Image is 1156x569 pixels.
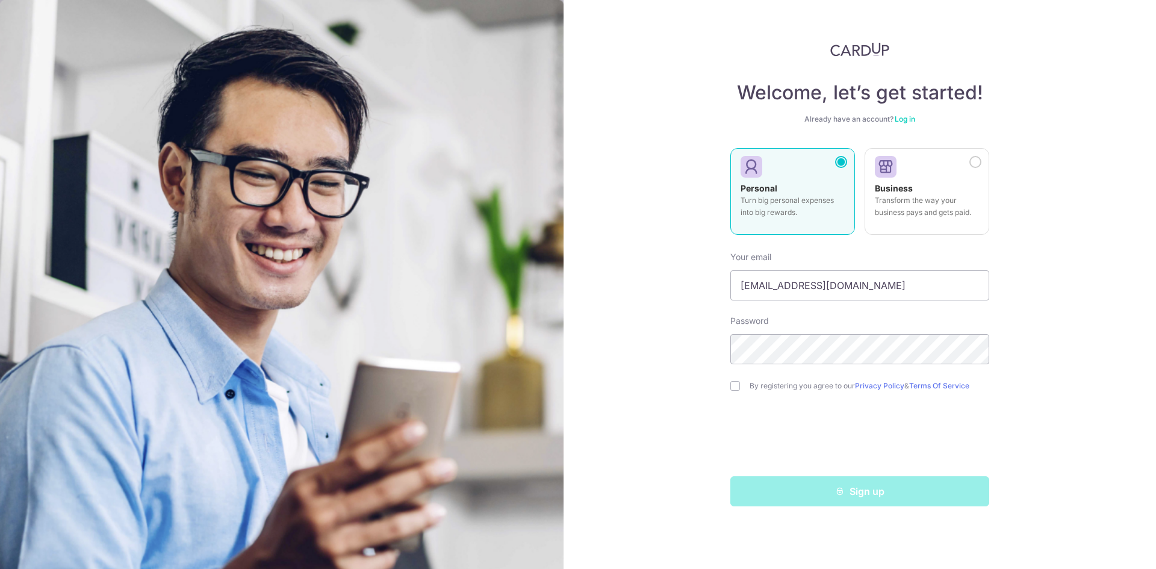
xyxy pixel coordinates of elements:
[855,381,904,390] a: Privacy Policy
[909,381,969,390] a: Terms Of Service
[895,114,915,123] a: Log in
[730,148,855,242] a: Personal Turn big personal expenses into big rewards.
[875,194,979,219] p: Transform the way your business pays and gets paid.
[750,381,989,391] label: By registering you agree to our &
[741,194,845,219] p: Turn big personal expenses into big rewards.
[741,183,777,193] strong: Personal
[865,148,989,242] a: Business Transform the way your business pays and gets paid.
[730,270,989,300] input: Enter your Email
[730,251,771,263] label: Your email
[875,183,913,193] strong: Business
[730,81,989,105] h4: Welcome, let’s get started!
[730,315,769,327] label: Password
[830,42,889,57] img: CardUp Logo
[730,114,989,124] div: Already have an account?
[768,415,951,462] iframe: reCAPTCHA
